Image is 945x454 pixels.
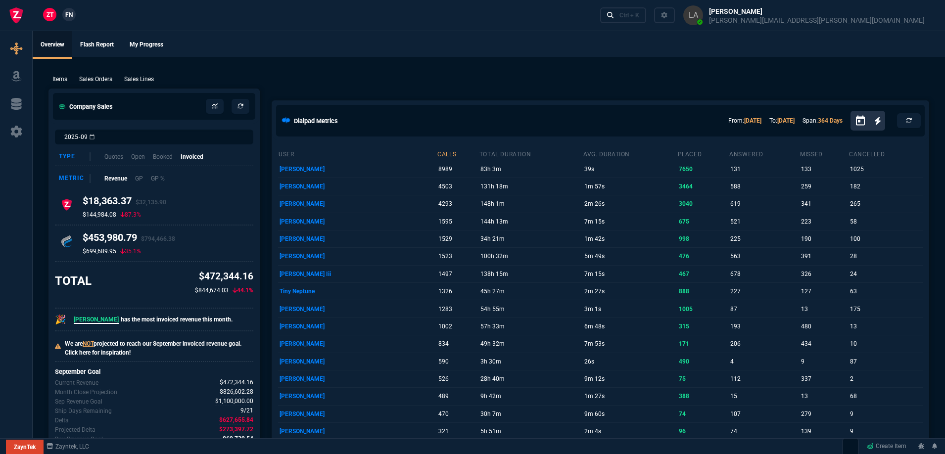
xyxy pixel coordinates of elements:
div: Ctrl + K [619,11,639,19]
p: 337 [801,372,847,386]
span: [PERSON_NAME] [74,316,119,324]
p: Sales Orders [79,75,112,84]
span: Revenue for Sep. [220,378,253,387]
span: ZT [47,10,53,19]
th: cancelled [849,146,923,160]
p: 8989 [438,162,477,176]
p: Delta divided by the remaining ship days. [55,435,103,444]
p: 4503 [438,180,477,193]
p: 388 [679,389,727,403]
p: 526 [438,372,477,386]
p: $472,344.16 [195,270,253,284]
p: 206 [730,337,798,351]
p: 96 [679,424,727,438]
p: 190 [801,232,847,246]
p: 58 [850,215,921,228]
p: 39s [584,162,675,176]
p: [PERSON_NAME] [280,302,435,316]
p: 467 [679,267,727,281]
p: 480 [801,319,847,333]
a: [DATE] [744,117,761,124]
p: 1529 [438,232,477,246]
p: 13 [801,389,847,403]
p: 175 [850,302,921,316]
p: 13 [801,302,847,316]
button: Open calendar [854,114,874,128]
p: Uses current month's data to project the month's close. [55,388,117,397]
p: From: [728,116,761,125]
a: Flash Report [72,31,122,59]
p: 1283 [438,302,477,316]
a: My Progress [122,31,171,59]
p: 489 [438,389,477,403]
p: 259 [801,180,847,193]
p: spec.value [211,378,254,387]
p: [PERSON_NAME] [280,319,435,333]
p: 7650 [679,162,727,176]
div: Type [59,152,91,161]
th: user [278,146,437,160]
p: 888 [679,284,727,298]
p: Sales Lines [124,75,154,84]
p: Out of 21 ship days in Sep - there are 9 remaining. [55,407,112,415]
th: answered [729,146,800,160]
p: 588 [730,180,798,193]
div: Metric [59,174,91,183]
p: 9h 42m [480,389,581,403]
p: [PERSON_NAME] [280,232,435,246]
p: spec.value [232,406,254,415]
p: spec.value [210,425,254,434]
p: 1497 [438,267,477,281]
p: 3h 30m [480,355,581,368]
p: 138h 15m [480,267,581,281]
p: 490 [679,355,727,368]
p: 675 [679,215,727,228]
p: Tiny Neptune [280,284,435,298]
p: 131h 18m [480,180,581,193]
p: 13 [850,319,921,333]
p: The difference between the current month's Revenue and the goal. [55,416,69,425]
p: 3m 1s [584,302,675,316]
p: spec.value [214,434,254,444]
p: 100 [850,232,921,246]
h6: September Goal [55,368,253,376]
p: 2m 26s [584,197,675,211]
p: 87 [730,302,798,316]
p: 131 [730,162,798,176]
span: Delta divided by the remaining ship days. [223,434,253,444]
p: [PERSON_NAME] [280,337,435,351]
p: 1523 [438,249,477,263]
p: 9m 12s [584,372,675,386]
p: has the most invoiced revenue this month. [74,315,233,324]
p: 521 [730,215,798,228]
p: 133 [801,162,847,176]
p: 144h 13m [480,215,581,228]
th: missed [800,146,849,160]
p: Company Revenue Goal for Sep. [55,397,102,406]
p: 391 [801,249,847,263]
p: $844,674.03 [195,286,229,295]
p: 100h 32m [480,249,581,263]
p: 2m 27s [584,284,675,298]
p: 54h 55m [480,302,581,316]
th: calls [437,146,479,160]
p: [PERSON_NAME] [280,389,435,403]
p: 1025 [850,162,921,176]
p: 6m 48s [584,319,675,333]
p: 57h 33m [480,319,581,333]
p: 470 [438,407,477,421]
p: 148h 1m [480,197,581,211]
p: [PERSON_NAME] [280,424,435,438]
p: GP [135,174,143,183]
p: 619 [730,197,798,211]
p: 1m 57s [584,180,675,193]
p: 476 [679,249,727,263]
p: 24 [850,267,921,281]
p: 4 [730,355,798,368]
h4: $18,363.37 [83,195,166,211]
p: Revenue for Sep. [55,378,98,387]
h4: $453,980.79 [83,231,175,247]
p: [PERSON_NAME] [280,180,435,193]
p: Open [131,152,145,161]
p: 9 [850,407,921,421]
